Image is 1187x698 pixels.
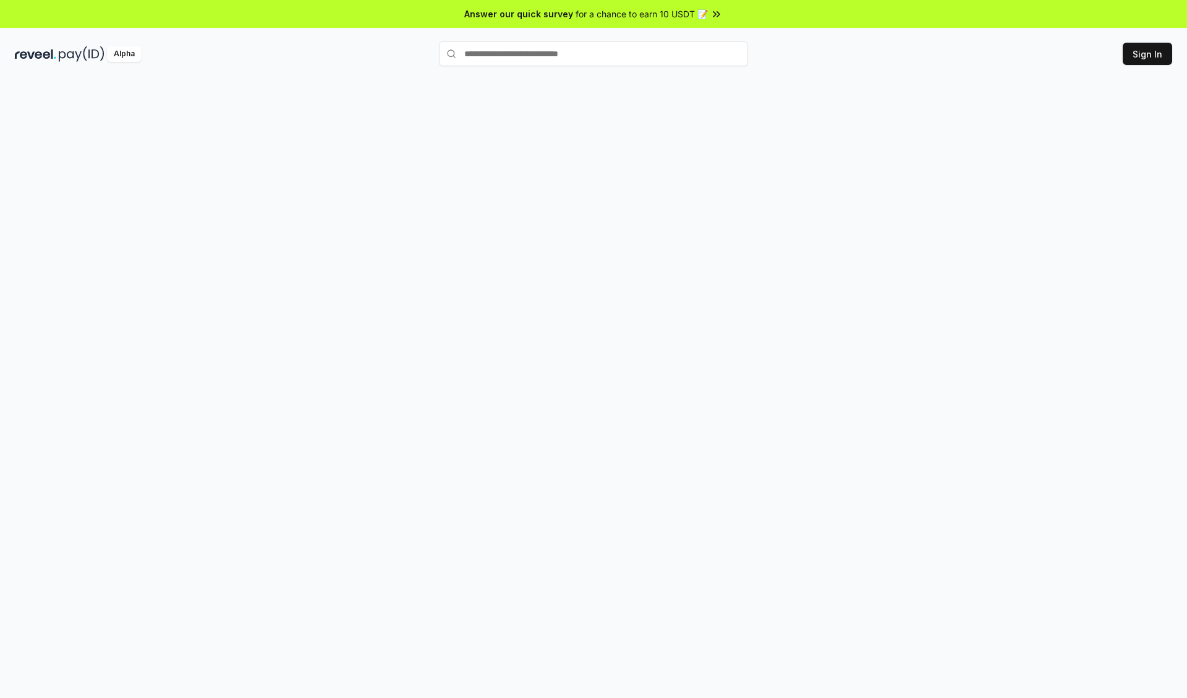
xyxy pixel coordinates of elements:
img: pay_id [59,46,104,62]
button: Sign In [1123,43,1172,65]
div: Alpha [107,46,142,62]
span: for a chance to earn 10 USDT 📝 [576,7,708,20]
span: Answer our quick survey [464,7,573,20]
img: reveel_dark [15,46,56,62]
